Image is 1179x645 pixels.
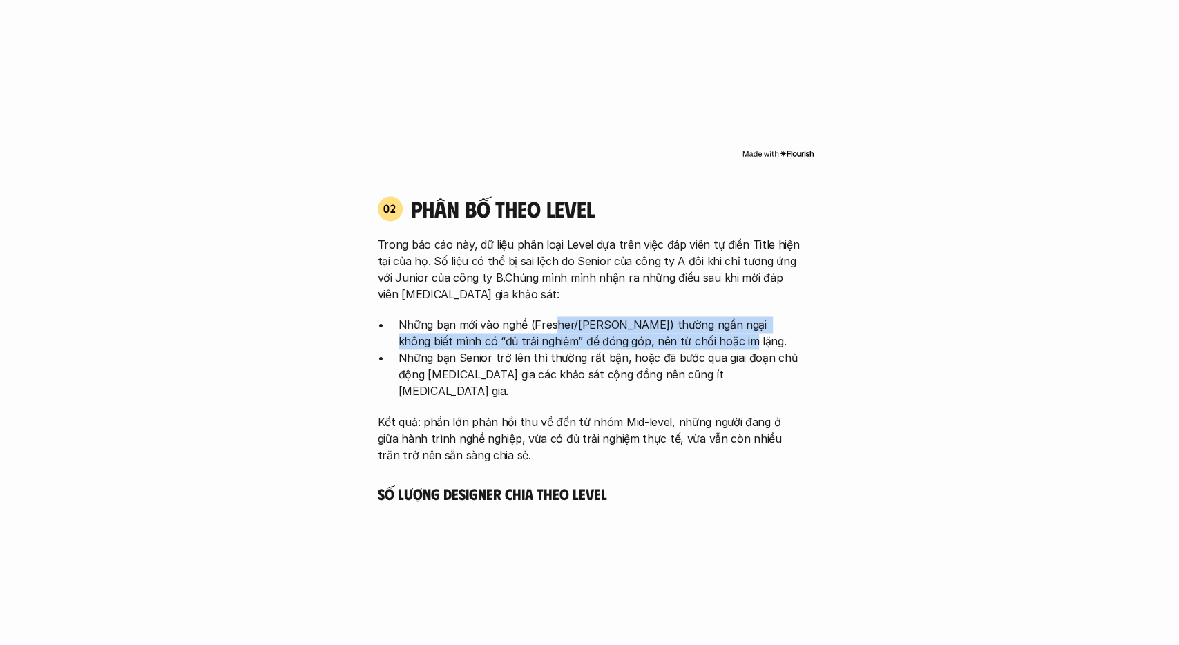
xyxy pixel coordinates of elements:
p: 02 [383,203,396,214]
img: Made with Flourish [742,148,814,159]
p: Những bạn mới vào nghề (Fresher/[PERSON_NAME]) thường ngần ngại không biết mình có “đủ trải nghiệ... [399,316,802,349]
p: Trong báo cáo này, dữ liệu phân loại Level dựa trên việc đáp viên tự điền Title hiện tại của họ. ... [378,236,802,302]
h5: Số lượng Designer chia theo level [378,483,802,503]
p: Kết quả: phần lớn phản hồi thu về đến từ nhóm Mid-level, những người đang ở giữa hành trình nghề ... [378,413,802,463]
h4: phân bố theo Level [411,195,802,222]
p: Những bạn Senior trở lên thì thường rất bận, hoặc đã bước qua giai đoạn chủ động [MEDICAL_DATA] g... [399,349,802,399]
